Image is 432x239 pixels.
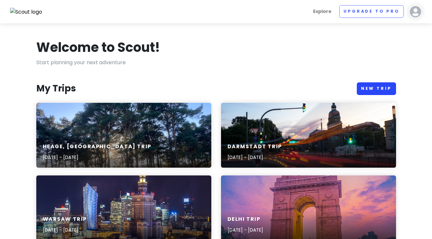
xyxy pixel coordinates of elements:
a: a city street with traffic lights and a clock tower in the backgroundDarmstadt Trip[DATE] - [DATE] [221,103,396,168]
img: User profile [409,5,422,18]
h1: Welcome to Scout! [36,39,160,56]
a: Explore [310,5,334,18]
p: [DATE] - [DATE] [228,154,282,161]
h6: Warsaw Trip [43,216,87,223]
a: Upgrade to Pro [339,5,404,18]
p: [DATE] - [DATE] [43,226,87,233]
img: Scout logo [10,8,42,16]
p: [DATE] - [DATE] [43,154,151,161]
p: Start planning your next adventure [36,58,396,67]
h6: Heage, [GEOGRAPHIC_DATA] Trip [43,143,151,150]
a: the sun is shining through the trees in the forestHeage, [GEOGRAPHIC_DATA] Trip[DATE] - [DATE] [36,103,211,168]
p: [DATE] - [DATE] [228,226,263,233]
h3: My Trips [36,83,76,94]
h6: Darmstadt Trip [228,143,282,150]
a: New Trip [357,82,396,95]
h6: Delhi Trip [228,216,263,223]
